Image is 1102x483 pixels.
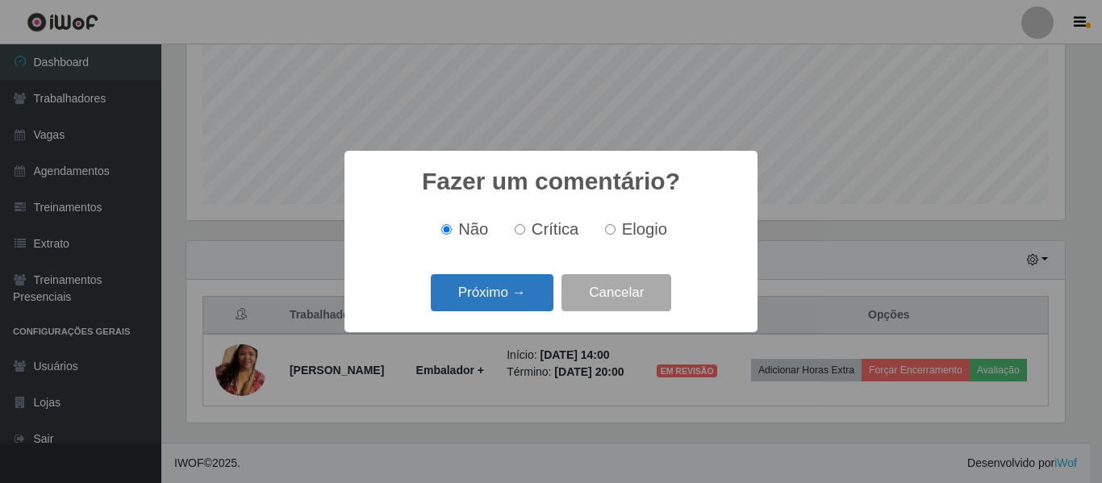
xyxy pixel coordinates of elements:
span: Elogio [622,220,667,238]
input: Não [441,224,452,235]
h2: Fazer um comentário? [422,167,680,196]
input: Crítica [515,224,525,235]
input: Elogio [605,224,616,235]
span: Não [458,220,488,238]
button: Próximo → [431,274,553,312]
span: Crítica [532,220,579,238]
button: Cancelar [561,274,671,312]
